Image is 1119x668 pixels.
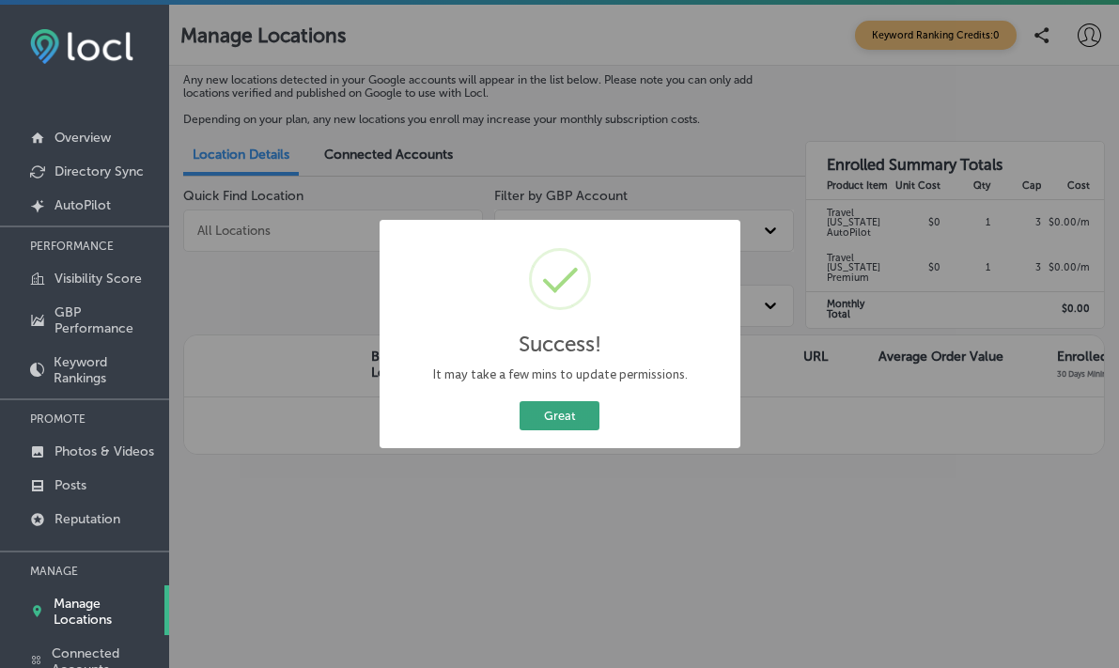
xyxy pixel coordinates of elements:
p: AutoPilot [54,197,111,213]
button: Great [520,401,599,430]
div: It may take a few mins to update permissions. [394,365,726,383]
p: Visibility Score [54,271,142,287]
p: Overview [54,130,111,146]
p: Posts [54,477,86,493]
p: Directory Sync [54,163,144,179]
p: Keyword Rankings [54,354,160,386]
p: Reputation [54,511,120,527]
img: fda3e92497d09a02dc62c9cd864e3231.png [30,29,133,64]
h2: Success! [519,332,601,357]
p: Photos & Videos [54,443,154,459]
p: GBP Performance [54,304,160,336]
p: Manage Locations [54,596,157,628]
